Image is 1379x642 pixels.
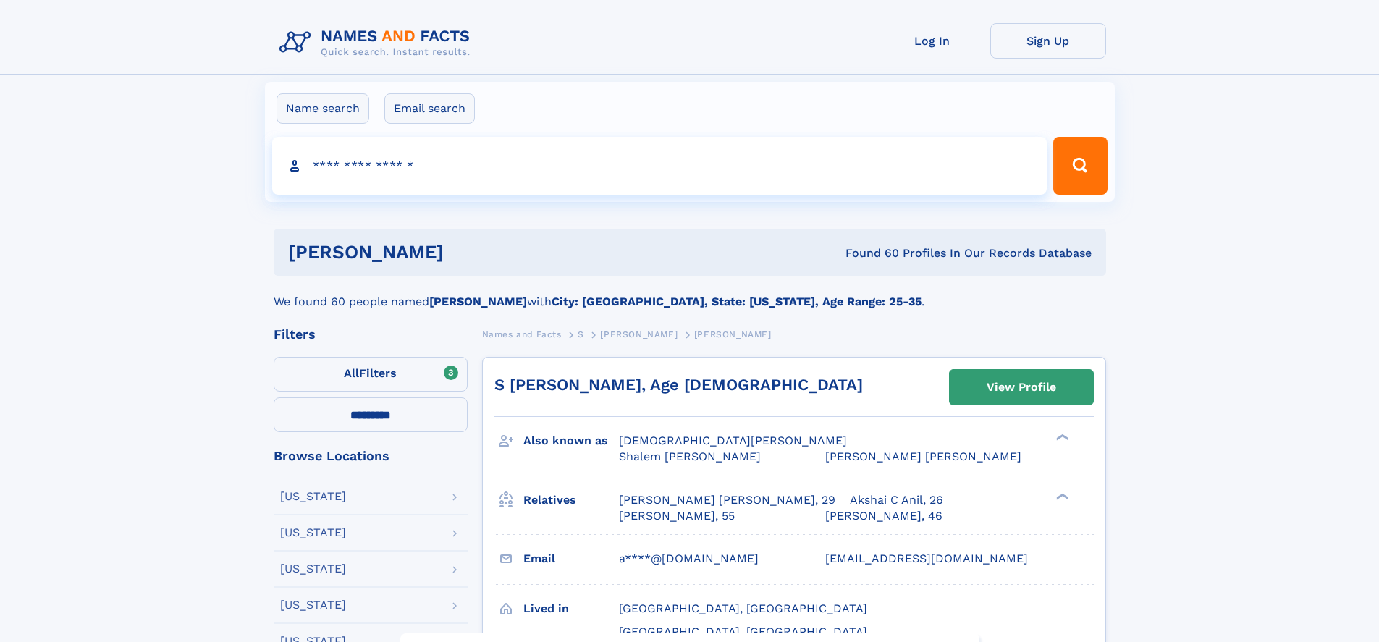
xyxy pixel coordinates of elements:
[280,491,346,502] div: [US_STATE]
[344,366,359,380] span: All
[1053,433,1070,442] div: ❯
[600,329,678,339] span: [PERSON_NAME]
[619,508,735,524] a: [PERSON_NAME], 55
[494,376,863,394] a: S [PERSON_NAME], Age [DEMOGRAPHIC_DATA]
[274,23,482,62] img: Logo Names and Facts
[1053,491,1070,501] div: ❯
[429,295,527,308] b: [PERSON_NAME]
[523,488,619,512] h3: Relatives
[274,328,468,341] div: Filters
[619,434,847,447] span: [DEMOGRAPHIC_DATA][PERSON_NAME]
[523,596,619,621] h3: Lived in
[578,325,584,343] a: S
[274,357,468,392] label: Filters
[288,243,645,261] h1: [PERSON_NAME]
[552,295,922,308] b: City: [GEOGRAPHIC_DATA], State: [US_STATE], Age Range: 25-35
[600,325,678,343] a: [PERSON_NAME]
[277,93,369,124] label: Name search
[280,599,346,611] div: [US_STATE]
[1053,137,1107,195] button: Search Button
[619,601,867,615] span: [GEOGRAPHIC_DATA], [GEOGRAPHIC_DATA]
[990,23,1106,59] a: Sign Up
[874,23,990,59] a: Log In
[619,492,835,508] a: [PERSON_NAME] [PERSON_NAME], 29
[482,325,562,343] a: Names and Facts
[384,93,475,124] label: Email search
[825,508,942,524] a: [PERSON_NAME], 46
[280,563,346,575] div: [US_STATE]
[644,245,1092,261] div: Found 60 Profiles In Our Records Database
[850,492,943,508] a: Akshai C Anil, 26
[619,625,867,638] span: [GEOGRAPHIC_DATA], [GEOGRAPHIC_DATA]
[272,137,1047,195] input: search input
[274,276,1106,311] div: We found 60 people named with .
[950,370,1093,405] a: View Profile
[825,449,1021,463] span: [PERSON_NAME] [PERSON_NAME]
[523,546,619,571] h3: Email
[694,329,772,339] span: [PERSON_NAME]
[619,449,761,463] span: Shalem [PERSON_NAME]
[274,449,468,463] div: Browse Locations
[987,371,1056,404] div: View Profile
[578,329,584,339] span: S
[523,428,619,453] h3: Also known as
[825,552,1028,565] span: [EMAIL_ADDRESS][DOMAIN_NAME]
[280,527,346,538] div: [US_STATE]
